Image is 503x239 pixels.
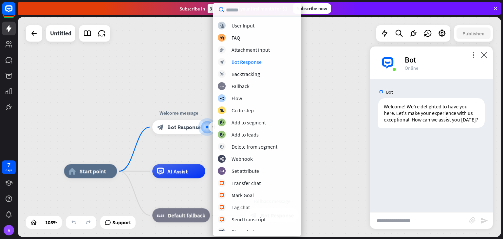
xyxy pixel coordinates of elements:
div: Fallback message [240,198,304,205]
i: plus [212,124,217,129]
i: block_attachment [220,48,224,52]
div: Subscribe in days to get your first month for $1 [179,4,288,13]
div: Transfer chat [232,180,261,186]
div: Online [405,65,485,71]
i: block_bot_response [220,60,224,64]
div: Add to leads [232,131,259,138]
div: Attachment input [232,46,270,53]
i: block_bot_response [157,123,164,131]
div: days [6,168,12,173]
div: Fallback [232,83,250,89]
i: block_fallback [157,212,164,219]
div: Subscribe now [293,3,331,14]
i: block_backtracking [220,72,224,76]
div: Untitled [50,25,71,42]
i: block_goto [219,108,224,113]
i: block_attachment [469,217,476,224]
i: block_close_chat [219,230,224,234]
i: block_add_to_segment [219,133,224,137]
div: FAQ [232,34,240,41]
a: 7 days [2,160,16,174]
div: Welcome! We're delighted to have you here. Let's make your experience with us exceptional. How ca... [378,98,485,128]
div: Bot [405,55,485,65]
i: block_livechat [219,193,224,197]
div: Welcome message [147,109,211,117]
div: A [4,225,14,235]
i: block_set_attribute [220,169,224,173]
i: block_delete_from_segment [220,145,224,149]
i: block_add_to_segment [219,120,224,125]
span: Support [112,217,131,228]
div: Set attribute [232,168,259,174]
i: block_livechat [219,181,224,185]
div: Flow [232,95,242,101]
div: Go to step [232,107,254,114]
i: block_livechat [219,217,224,222]
span: Default fallback [168,212,205,219]
div: Tag chat [232,204,250,211]
i: send [480,217,488,225]
div: 108% [43,217,59,228]
div: Backtracking [232,71,260,77]
div: Mark Goal [232,192,254,198]
div: Webhook [232,156,253,162]
i: more_vert [470,52,476,58]
span: AI Assist [167,168,187,175]
i: webhooks [220,157,224,161]
div: Delete from segment [232,143,277,150]
button: Published [456,28,491,39]
span: Start point [80,168,106,175]
div: Bot Response [232,59,262,65]
i: block_fallback [220,84,224,88]
i: block_user_input [220,24,224,28]
i: builder_tree [219,96,224,101]
span: Bot Response [167,123,200,131]
div: 3 [208,4,214,13]
div: Add to segment [232,119,266,126]
button: Open LiveChat chat widget [5,3,25,22]
i: block_livechat [219,205,224,210]
i: block_faq [220,36,224,40]
i: close [481,52,487,58]
div: Send transcript [232,216,266,223]
div: 7 [7,162,10,168]
i: home_2 [68,168,76,175]
div: Close chat [232,228,254,235]
span: Bot [386,89,393,95]
div: User Input [232,22,254,29]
